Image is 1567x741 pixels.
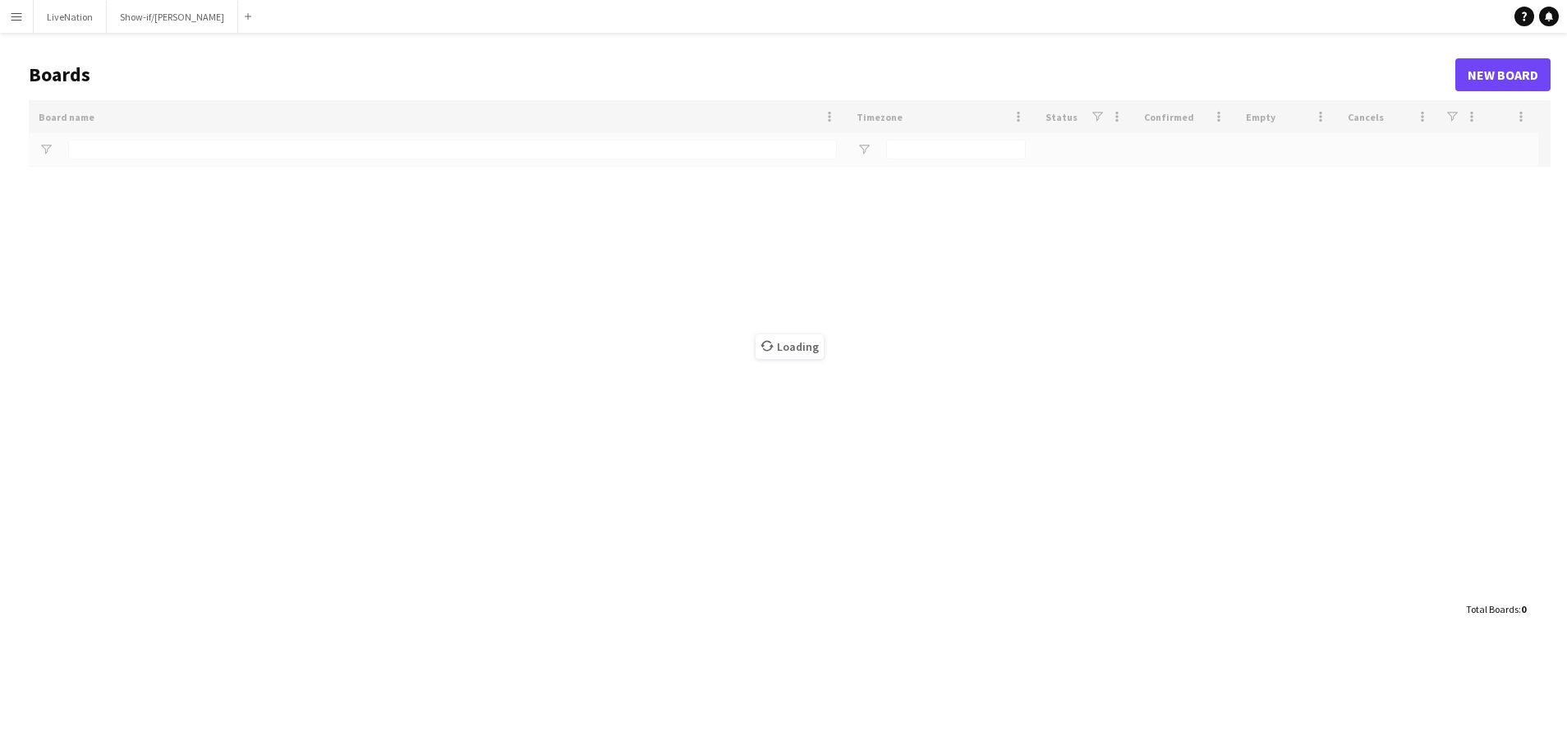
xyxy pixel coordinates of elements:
[1466,603,1519,615] span: Total Boards
[1455,58,1551,91] a: New Board
[756,334,824,359] span: Loading
[1466,593,1526,625] div: :
[107,1,238,33] button: Show-if/[PERSON_NAME]
[1521,603,1526,615] span: 0
[34,1,107,33] button: LiveNation
[29,62,1455,87] h1: Boards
